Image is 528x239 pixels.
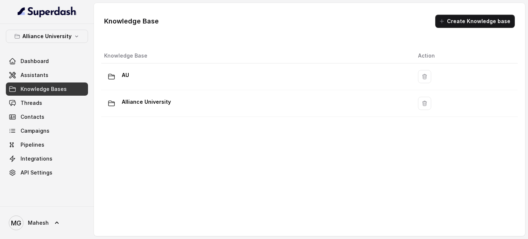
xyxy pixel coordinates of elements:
[412,48,518,63] th: Action
[6,30,88,43] button: Alliance University
[6,213,88,233] a: Mahesh
[6,110,88,124] a: Contacts
[21,127,49,135] span: Campaigns
[104,15,159,27] h1: Knowledge Base
[11,219,21,227] text: MG
[21,113,44,121] span: Contacts
[6,96,88,110] a: Threads
[122,69,129,81] p: AU
[122,96,171,108] p: Alliance University
[21,155,52,162] span: Integrations
[6,124,88,137] a: Campaigns
[22,32,71,41] p: Alliance University
[6,166,88,179] a: API Settings
[18,6,77,18] img: light.svg
[28,219,49,227] span: Mahesh
[435,15,515,28] button: Create Knowledge base
[21,58,49,65] span: Dashboard
[6,138,88,151] a: Pipelines
[6,69,88,82] a: Assistants
[101,48,412,63] th: Knowledge Base
[6,152,88,165] a: Integrations
[21,169,52,176] span: API Settings
[21,99,42,107] span: Threads
[6,55,88,68] a: Dashboard
[21,71,48,79] span: Assistants
[21,85,67,93] span: Knowledge Bases
[6,82,88,96] a: Knowledge Bases
[21,141,44,148] span: Pipelines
